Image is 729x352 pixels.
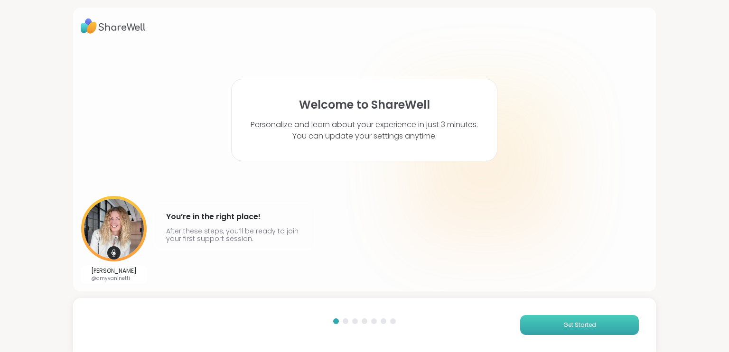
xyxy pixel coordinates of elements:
img: ShareWell Logo [81,15,146,37]
h1: Welcome to ShareWell [299,98,430,111]
p: [PERSON_NAME] [91,267,137,275]
span: Get Started [563,321,596,329]
h4: You’re in the right place! [166,209,303,224]
p: After these steps, you’ll be ready to join your first support session. [166,227,303,242]
p: @amyvaninetti [91,275,137,282]
button: Get Started [520,315,639,335]
img: mic icon [107,246,121,259]
img: User image [81,196,147,261]
p: Personalize and learn about your experience in just 3 minutes. You can update your settings anytime. [251,119,478,142]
